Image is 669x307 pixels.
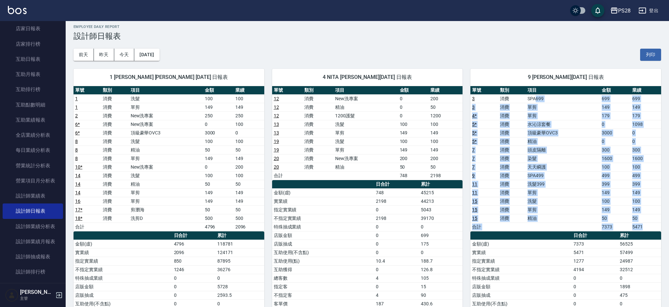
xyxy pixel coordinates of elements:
td: 互助使用(點) [272,257,374,265]
a: 8 [75,139,78,144]
td: 消費 [303,146,334,154]
a: 2 [75,113,78,118]
td: 149 [234,188,264,197]
a: 全店業績分析表 [3,128,63,143]
td: 0 [374,248,419,257]
a: 7 [472,164,475,170]
td: 單剪 [129,188,203,197]
td: 0 [419,248,463,257]
td: New洗專案 [334,94,398,103]
td: 消費 [498,205,526,214]
td: 頭皮隔離 [526,146,600,154]
td: 實業績 [272,197,374,205]
td: 消費 [498,180,526,188]
td: 56525 [618,240,661,248]
td: 消費 [101,103,129,111]
td: 店販抽成 [272,240,374,248]
td: New洗專案 [334,154,398,163]
td: 指定實業績 [272,205,374,214]
a: 營業項目月分析表 [3,173,63,188]
span: 4 NITA [PERSON_NAME][DATE] 日報表 [280,74,455,81]
button: 昨天 [94,49,114,61]
a: 設計師日報表 [3,203,63,219]
a: 11 [472,190,477,195]
td: 消費 [498,171,526,180]
td: 0 [234,129,264,137]
button: save [591,4,604,17]
a: 7 [472,156,475,161]
a: 16 [75,199,80,204]
th: 累計 [216,231,264,240]
td: 2096 [234,223,264,231]
td: 699 [631,94,661,103]
a: 13 [274,122,279,127]
td: 金額(虛) [74,240,172,248]
a: 20 [274,164,279,170]
td: 消費 [303,94,334,103]
td: New洗專案 [129,163,203,171]
td: 124171 [216,248,264,257]
td: 不指定實業績 [272,214,374,223]
td: 消費 [101,171,129,180]
td: 7373 [572,240,618,248]
table: a dense table [74,86,264,231]
td: 0 [374,205,419,214]
div: PS28 [618,7,631,15]
td: 消費 [498,214,526,223]
th: 累計 [618,231,661,240]
td: 消費 [498,129,526,137]
td: 149 [234,103,264,111]
td: 149 [600,205,631,214]
td: 100 [600,163,631,171]
td: 3000 [600,129,631,137]
td: 消費 [498,137,526,146]
td: 300 [600,146,631,154]
td: 699 [419,231,463,240]
td: 實業績 [470,248,572,257]
td: 748 [374,188,419,197]
td: 合計 [272,171,303,180]
td: 2198 [429,171,463,180]
td: 50 [234,180,264,188]
td: 精油 [526,214,600,223]
td: 0 [631,137,661,146]
td: 200 [398,154,429,163]
td: 單剪 [334,146,398,154]
td: 100 [631,163,661,171]
h5: [PERSON_NAME] [20,289,54,295]
td: 100 [234,120,264,129]
td: 消費 [101,197,129,205]
td: 0 [631,129,661,137]
td: 消費 [101,205,129,214]
a: 設計師業績月報表 [3,234,63,249]
td: 4796 [172,240,216,248]
td: 0 [203,163,234,171]
td: 0 [600,137,631,146]
td: 399 [600,180,631,188]
a: 14 [75,173,80,178]
td: 消費 [303,129,334,137]
a: 3 [472,105,475,110]
td: 特殊抽成業績 [272,223,374,231]
a: 3 [472,96,475,101]
td: 200 [429,94,463,103]
td: 天天瞬護 [526,163,600,171]
td: 57499 [618,248,661,257]
td: 消費 [101,154,129,163]
td: 5471 [572,248,618,257]
td: 45215 [419,188,463,197]
a: 設計師排行榜 [3,264,63,279]
td: 消費 [303,111,334,120]
th: 項目 [526,86,600,95]
td: 149 [203,197,234,205]
td: New洗專案 [129,111,203,120]
td: 50 [203,205,234,214]
td: 單剪 [334,129,398,137]
td: 0 [374,240,419,248]
td: 200 [429,154,463,163]
td: 850 [172,257,216,265]
td: 0 [374,223,419,231]
td: 0 [600,120,631,129]
td: 金額(虛) [272,188,374,197]
td: 0 [398,103,429,111]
